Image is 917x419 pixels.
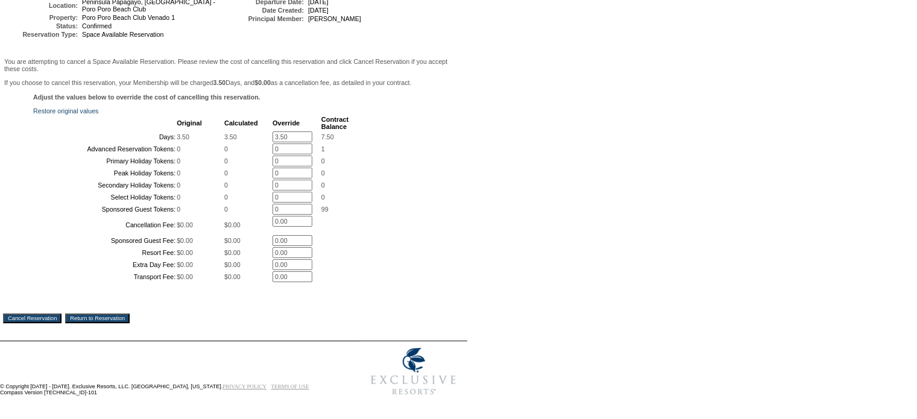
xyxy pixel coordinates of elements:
td: Sponsored Guest Tokens: [34,204,175,215]
td: Principal Member: [232,15,304,22]
td: Resort Fee: [34,247,175,258]
td: Select Holiday Tokens: [34,192,175,203]
td: Transport Fee: [34,271,175,282]
span: 0 [224,145,228,153]
span: $0.00 [224,249,241,256]
span: $0.00 [177,273,193,280]
b: Calculated [224,119,258,127]
span: Space Available Reservation [82,31,163,38]
span: 0 [177,157,180,165]
td: Peak Holiday Tokens: [34,168,175,178]
span: 0 [224,206,228,213]
span: 0 [224,157,228,165]
span: Poro Poro Beach Club Venado 1 [82,14,175,21]
span: $0.00 [177,221,193,228]
td: Days: [34,131,175,142]
span: 0 [177,194,180,201]
p: If you choose to cancel this reservation, your Membership will be charged Days, and as a cancella... [4,79,463,86]
td: Advanced Reservation Tokens: [34,143,175,154]
span: 0 [321,169,325,177]
span: $0.00 [224,273,241,280]
input: Cancel Reservation [3,313,61,323]
span: 99 [321,206,329,213]
td: Status: [5,22,78,30]
p: You are attempting to cancel a Space Available Reservation. Please review the cost of cancelling ... [4,58,463,72]
span: $0.00 [177,237,193,244]
span: 1 [321,145,325,153]
input: Return to Reservation [65,313,130,323]
td: Primary Holiday Tokens: [34,156,175,166]
span: [DATE] [308,7,329,14]
span: $0.00 [177,261,193,268]
b: Contract Balance [321,116,348,130]
img: Exclusive Resorts [359,341,467,402]
a: TERMS OF USE [271,383,309,389]
a: Restore original values [33,107,98,115]
b: Override [273,119,300,127]
span: 3.50 [177,133,189,140]
span: 7.50 [321,133,334,140]
span: $0.00 [224,261,241,268]
span: 0 [177,181,180,189]
span: 0 [224,169,228,177]
span: 0 [224,181,228,189]
span: [PERSON_NAME] [308,15,361,22]
td: Date Created: [232,7,304,14]
b: $0.00 [254,79,271,86]
b: Adjust the values below to override the cost of cancelling this reservation. [33,93,260,101]
span: 0 [224,194,228,201]
b: Original [177,119,202,127]
td: Reservation Type: [5,31,78,38]
span: 0 [177,169,180,177]
span: 0 [177,206,180,213]
b: 3.50 [213,79,226,86]
span: 0 [321,157,325,165]
span: 0 [177,145,180,153]
span: $0.00 [224,221,241,228]
td: Property: [5,14,78,21]
td: Secondary Holiday Tokens: [34,180,175,191]
span: $0.00 [177,249,193,256]
td: Sponsored Guest Fee: [34,235,175,246]
span: Confirmed [82,22,112,30]
td: Cancellation Fee: [34,216,175,234]
span: $0.00 [224,237,241,244]
span: 0 [321,194,325,201]
span: 3.50 [224,133,237,140]
td: Extra Day Fee: [34,259,175,270]
a: PRIVACY POLICY [222,383,266,389]
span: 0 [321,181,325,189]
